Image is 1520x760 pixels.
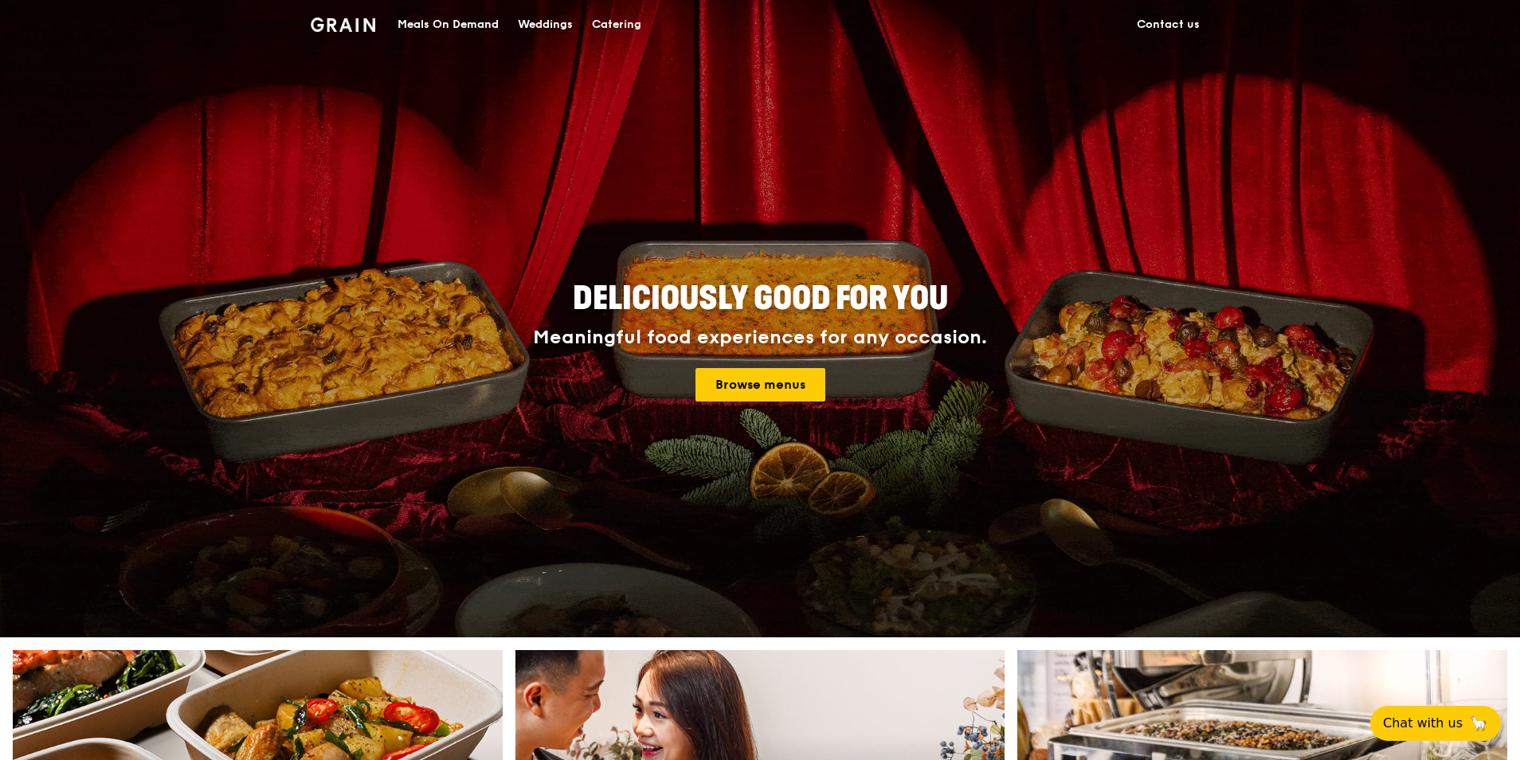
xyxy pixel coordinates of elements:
span: Chat with us [1383,714,1463,733]
div: Weddings [518,1,573,49]
span: 🦙 [1469,714,1488,733]
a: Weddings [508,1,582,49]
img: Grain [311,18,375,32]
a: Catering [582,1,651,49]
button: Chat with us🦙 [1370,706,1501,741]
span: Deliciously good for you [573,280,948,318]
a: Browse menus [695,368,825,402]
div: Catering [592,1,641,49]
div: Meaningful food experiences for any occasion. [473,327,1047,349]
div: Meals On Demand [398,1,499,49]
a: Contact us [1127,1,1209,49]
